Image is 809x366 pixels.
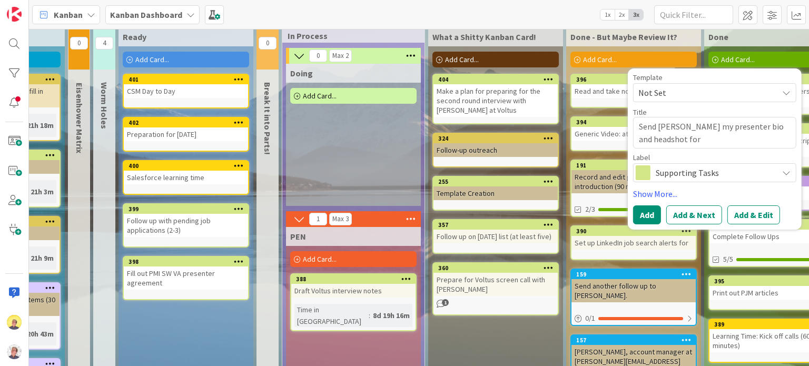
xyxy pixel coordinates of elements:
div: 388 [291,274,416,284]
div: 357 [433,220,558,230]
label: Title [633,107,647,117]
div: 157 [576,337,696,344]
a: 360Prepare for Voltus screen call with [PERSON_NAME] [432,262,559,315]
div: 357 [438,221,558,229]
div: 159Send another follow up to [PERSON_NAME]. [571,270,696,302]
img: avatar [7,344,22,359]
span: 4 [95,37,113,50]
a: 255Template Creation [432,176,559,211]
div: 388 [296,275,416,283]
span: Doing [290,68,313,78]
span: 0 [70,37,88,50]
div: 255 [433,177,558,186]
a: 402Preparation for [DATE] [123,117,249,152]
button: Add [633,205,661,224]
div: 402Preparation for [DATE] [124,118,248,141]
div: 402 [124,118,248,127]
div: 394Generic Video: at least one shoot [571,117,696,141]
div: CSM Day to Day [124,84,248,98]
img: JW [7,315,22,330]
div: 396Read and take notes about PJM [571,75,696,98]
a: 396Read and take notes about PJM [570,74,697,108]
span: 0 [259,37,277,50]
button: Add & Next [666,205,722,224]
div: 0/1 [571,312,696,325]
div: Draft Voltus interview notes [291,284,416,298]
div: Preparation for [DATE] [124,127,248,141]
div: Max 3 [332,216,349,222]
div: 400 [129,162,248,170]
b: Kanban Dashboard [110,9,182,20]
div: 24d 21h 3m [14,186,56,197]
a: 191Record and edit generic video introduction (90 min)2/3 [570,160,697,217]
span: Add Card... [445,55,479,64]
textarea: Send [PERSON_NAME] my presenter bio and headshot for [633,117,796,149]
div: 401 [124,75,248,84]
a: 388Draft Voltus interview notesTime in [GEOGRAPHIC_DATA]:8d 19h 16m [290,273,417,331]
div: 388Draft Voltus interview notes [291,274,416,298]
div: 390 [571,226,696,236]
div: Set up LinkedIn job search alerts for [571,236,696,250]
span: Done - But Maybe Review It? [570,32,677,42]
span: Label [633,154,650,161]
span: : [369,310,370,321]
span: 3x [629,9,643,20]
div: Generic Video: at least one shoot [571,127,696,141]
a: Show More... [633,187,796,200]
div: 402 [129,119,248,126]
div: Time in [GEOGRAPHIC_DATA] [294,304,369,327]
span: 1 [309,213,327,225]
a: 394Generic Video: at least one shoot [570,116,697,151]
div: 159 [576,271,696,278]
div: Record and edit generic video introduction (90 min) [571,170,696,193]
div: 394 [576,118,696,126]
span: Add Card... [303,91,337,101]
span: Add Card... [303,254,337,264]
span: 1 [442,299,449,306]
a: 390Set up LinkedIn job search alerts for [570,225,697,260]
img: Visit kanbanzone.com [7,7,22,22]
div: Prepare for Voltus screen call with [PERSON_NAME] [433,273,558,296]
span: Add Card... [135,55,169,64]
button: Add & Edit [727,205,780,224]
span: Eisenhower Matrix [74,83,85,153]
span: Kanban [54,8,83,21]
div: 157 [571,335,696,345]
div: 255 [438,178,558,185]
span: Not Set [638,86,770,100]
a: 398Fill out PMI SW VA presenter agreement [123,256,249,300]
div: 59d 20h 43m [11,328,56,340]
span: Add Card... [721,55,755,64]
a: 357Follow up on [DATE] list (at least five) [432,219,559,254]
div: Salesforce learning time [124,171,248,184]
span: 0 [309,50,327,62]
div: 324Follow-up outreach [433,134,558,157]
div: 396 [576,76,696,83]
div: 324 [433,134,558,143]
div: Template Creation [433,186,558,200]
div: Make a plan for preparing for the second round interview with [PERSON_NAME] at Voltus [433,84,558,117]
div: 400 [124,161,248,171]
a: 404Make a plan for preparing for the second round interview with [PERSON_NAME] at Voltus [432,74,559,124]
span: 2/3 [585,204,595,215]
div: 8d 19h 16m [370,310,412,321]
div: 360 [433,263,558,273]
div: 17d 21h 18m [11,120,56,131]
a: 324Follow-up outreach [432,133,559,167]
div: 398Fill out PMI SW VA presenter agreement [124,257,248,290]
div: Follow up on [DATE] list (at least five) [433,230,558,243]
div: 398 [124,257,248,266]
div: Fill out PMI SW VA presenter agreement [124,266,248,290]
div: Send another follow up to [PERSON_NAME]. [571,279,696,302]
a: 400Salesforce learning time [123,160,249,195]
div: 398 [129,258,248,265]
div: Follow-up outreach [433,143,558,157]
div: 360 [438,264,558,272]
div: 357Follow up on [DATE] list (at least five) [433,220,558,243]
span: Ready [123,32,146,42]
a: 401CSM Day to Day [123,74,249,108]
span: Add Card... [583,55,617,64]
span: PEN [290,231,306,242]
div: Max 2 [332,53,349,58]
span: 5/5 [723,254,733,265]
